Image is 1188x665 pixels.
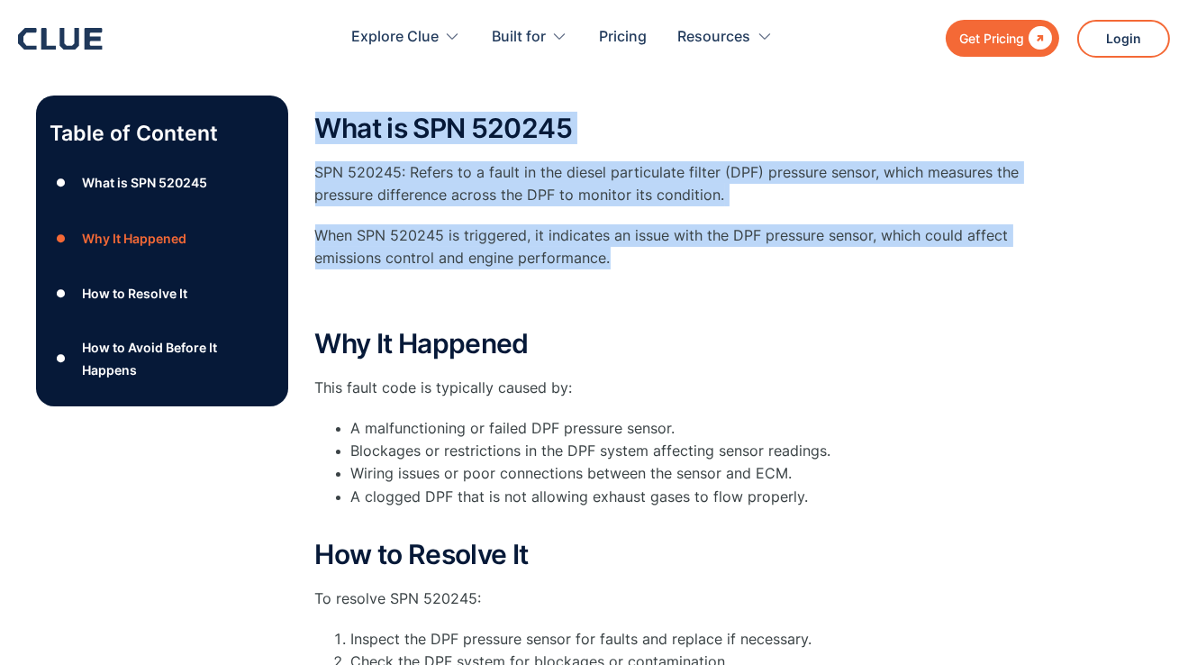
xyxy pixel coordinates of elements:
p: ‍ [315,288,1036,311]
a: Login [1077,20,1170,58]
div: ● [50,169,72,196]
li: A clogged DPF that is not allowing exhaust gases to flow properly. [351,486,1036,531]
div: Explore Clue [351,9,460,66]
div: How to Avoid Before It Happens [82,336,273,381]
div: ● [50,345,72,372]
div:  [1024,27,1052,50]
a: Get Pricing [946,20,1059,57]
div: Explore Clue [351,9,439,66]
h2: Why It Happened [315,329,1036,359]
div: ● [50,280,72,307]
a: ●What is SPN 520245 [50,169,274,196]
h2: How to Resolve It [315,540,1036,569]
li: Inspect the DPF pressure sensor for faults and replace if necessary. [351,628,1036,651]
p: SPN 520245: Refers to a fault in the diesel particulate filter (DPF) pressure sensor, which measu... [315,161,1036,206]
div: Get Pricing [959,27,1024,50]
a: ●How to Resolve It [50,280,274,307]
div: ● [50,224,72,251]
div: Resources [678,9,773,66]
a: Pricing [599,9,647,66]
li: A malfunctioning or failed DPF pressure sensor. [351,417,1036,440]
div: Why It Happened [82,227,186,250]
div: Built for [492,9,567,66]
p: To resolve SPN 520245: [315,588,1036,610]
h2: What is SPN 520245 [315,114,1036,143]
p: This fault code is typically caused by: [315,377,1036,399]
li: Wiring issues or poor connections between the sensor and ECM. [351,462,1036,485]
li: Blockages or restrictions in the DPF system affecting sensor readings. [351,440,1036,462]
p: When SPN 520245 is triggered, it indicates an issue with the DPF pressure sensor, which could aff... [315,224,1036,269]
p: Table of Content [50,119,274,148]
a: ●How to Avoid Before It Happens [50,336,274,381]
a: ●Why It Happened [50,224,274,251]
div: How to Resolve It [82,282,187,305]
div: Built for [492,9,546,66]
div: Resources [678,9,751,66]
div: What is SPN 520245 [82,171,207,194]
